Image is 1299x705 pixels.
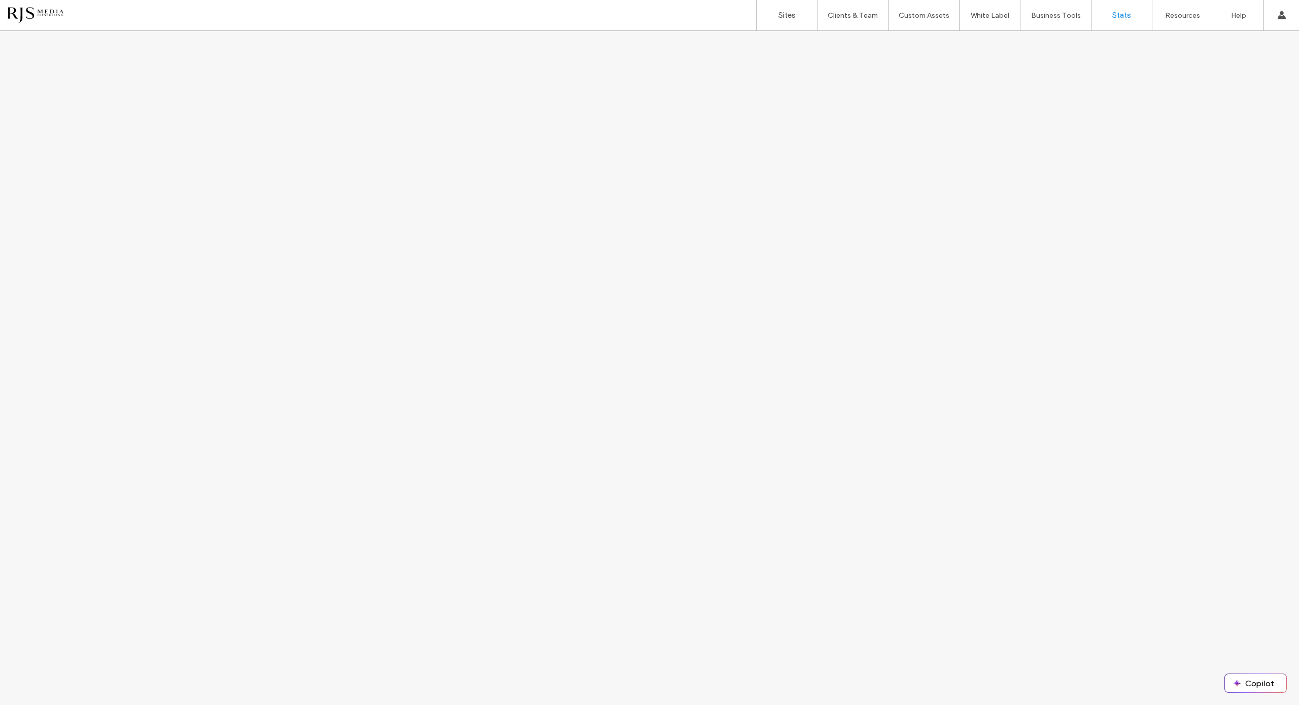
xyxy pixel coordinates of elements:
label: Stats [1112,11,1131,20]
label: Sites [778,11,796,20]
label: Resources [1165,11,1200,20]
label: White Label [971,11,1009,20]
label: Help [1231,11,1246,20]
label: Business Tools [1031,11,1081,20]
label: Custom Assets [899,11,949,20]
button: Copilot [1225,674,1286,692]
label: Clients & Team [828,11,878,20]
